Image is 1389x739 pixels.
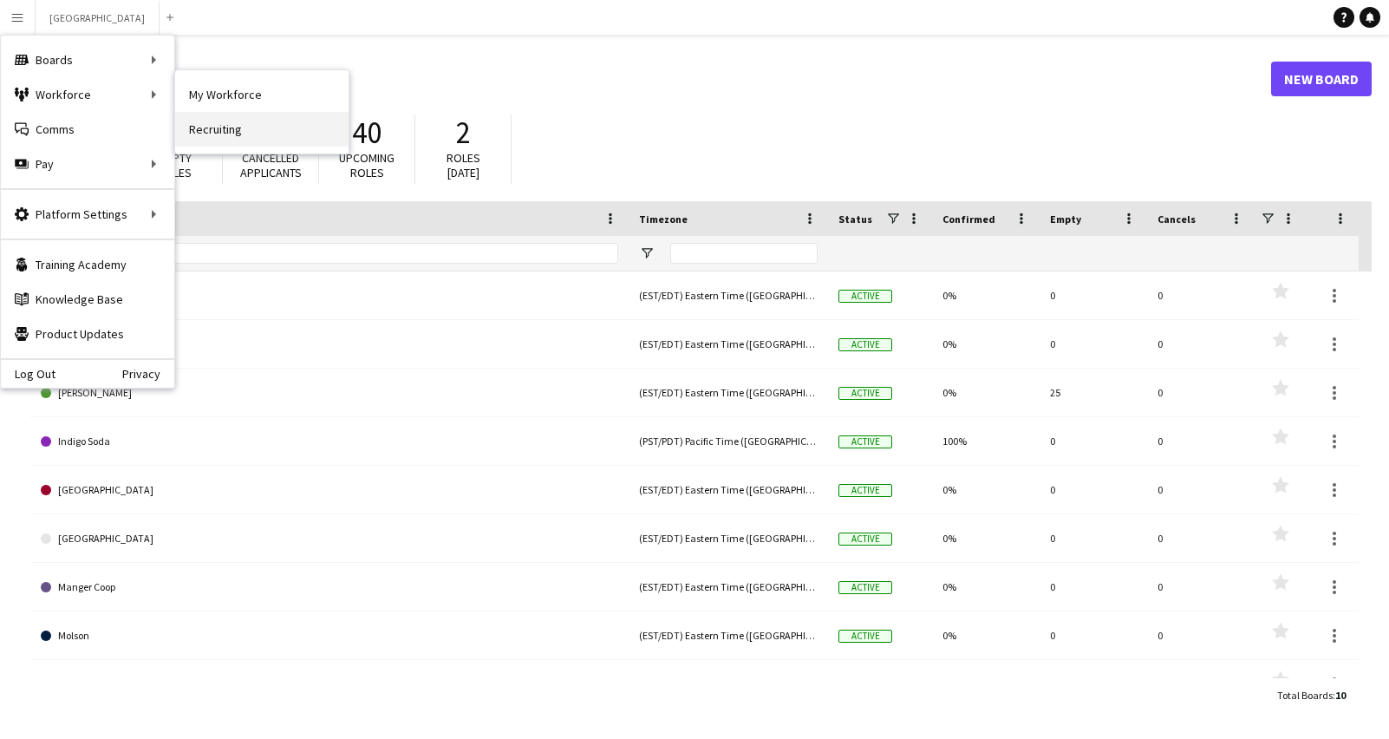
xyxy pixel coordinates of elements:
div: 0% [932,369,1040,416]
span: Active [838,581,892,594]
input: Timezone Filter Input [670,243,818,264]
span: Cancels [1157,213,1196,226]
a: Septieme [41,660,618,709]
div: 0 [1040,271,1147,319]
div: 0% [932,563,1040,611]
a: New Board [1271,62,1372,96]
a: Recruiting [175,112,349,147]
input: Board name Filter Input [72,243,618,264]
div: 0% [932,320,1040,368]
a: Knowledge Base [1,282,174,317]
button: [GEOGRAPHIC_DATA] [36,1,160,35]
div: (EST/EDT) Eastern Time ([GEOGRAPHIC_DATA] & [GEOGRAPHIC_DATA]) [629,514,828,562]
span: Total Boards [1277,689,1333,702]
div: 0 [1040,563,1147,611]
a: [GEOGRAPHIC_DATA] [41,466,618,514]
div: 0 [1040,417,1147,465]
div: (PST/PDT) Pacific Time ([GEOGRAPHIC_DATA] & [GEOGRAPHIC_DATA]) [629,417,828,465]
div: 0% [932,514,1040,562]
div: Boards [1,43,174,77]
a: Product Updates [1,317,174,351]
span: Roles [DATE] [447,150,480,180]
span: Active [838,533,892,546]
span: Cancelled applicants [240,150,302,180]
a: Comms [1,112,174,147]
a: Training Academy [1,247,174,282]
span: Upcoming roles [339,150,395,180]
a: Privacy [122,367,174,381]
div: 0 [1147,514,1255,562]
div: 0 [1040,611,1147,659]
div: 0 [1040,514,1147,562]
h1: Boards [30,66,1271,92]
div: 0 [1040,466,1147,513]
a: [PERSON_NAME] [41,369,618,417]
div: : [1277,678,1346,712]
div: Pay [1,147,174,181]
span: Timezone [639,213,688,226]
div: 100% [932,417,1040,465]
div: 0 [1147,417,1255,465]
div: (EST/EDT) Eastern Time ([GEOGRAPHIC_DATA] & [GEOGRAPHIC_DATA]) [629,563,828,611]
div: 0% [932,271,1040,319]
div: (EST/EDT) Eastern Time ([GEOGRAPHIC_DATA] & [GEOGRAPHIC_DATA]) [629,660,828,708]
div: 3 [1040,660,1147,708]
div: (EST/EDT) Eastern Time ([GEOGRAPHIC_DATA] & [GEOGRAPHIC_DATA]) [629,271,828,319]
div: 0 [1147,369,1255,416]
a: My Workforce [175,77,349,112]
div: 0 [1147,466,1255,513]
div: 0% [932,466,1040,513]
span: Active [838,290,892,303]
span: Empty [1050,213,1081,226]
a: 0TEMPLATE [41,271,618,320]
div: 0 [1147,563,1255,611]
a: [GEOGRAPHIC_DATA] [41,514,618,563]
a: Manger Coop [41,563,618,611]
a: Connect Hearing [41,320,618,369]
div: 0 [1147,660,1255,708]
div: 0 [1147,611,1255,659]
span: 2 [456,114,471,152]
div: 0 [1040,320,1147,368]
div: (EST/EDT) Eastern Time ([GEOGRAPHIC_DATA] & [GEOGRAPHIC_DATA]) [629,466,828,513]
div: Workforce [1,77,174,112]
span: Active [838,435,892,448]
span: Status [838,213,872,226]
div: (EST/EDT) Eastern Time ([GEOGRAPHIC_DATA] & [GEOGRAPHIC_DATA]) [629,611,828,659]
span: Active [838,387,892,400]
button: Open Filter Menu [639,245,655,261]
span: 40 [352,114,381,152]
a: Molson [41,611,618,660]
a: Indigo Soda [41,417,618,466]
span: Active [838,484,892,497]
span: 10 [1335,689,1346,702]
div: 0% [932,611,1040,659]
div: 25 [1040,369,1147,416]
span: Active [838,338,892,351]
span: Confirmed [942,213,995,226]
div: Platform Settings [1,197,174,232]
div: (EST/EDT) Eastern Time ([GEOGRAPHIC_DATA] & [GEOGRAPHIC_DATA]) [629,320,828,368]
div: 0% [932,660,1040,708]
div: (EST/EDT) Eastern Time ([GEOGRAPHIC_DATA] & [GEOGRAPHIC_DATA]) [629,369,828,416]
a: Log Out [1,367,55,381]
div: 0 [1147,271,1255,319]
div: 0 [1147,320,1255,368]
span: Active [838,630,892,643]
